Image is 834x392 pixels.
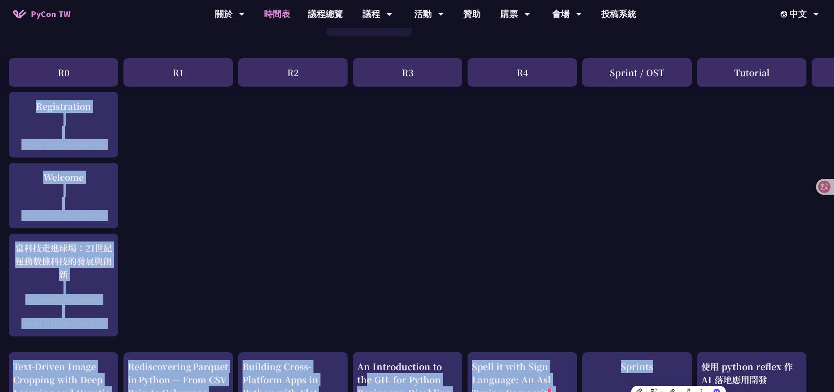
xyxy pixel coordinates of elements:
[701,360,802,386] div: 使用 python reflex 作 AI 落地應用開發
[13,10,26,18] img: Home icon of PyCon TW 2025
[123,58,233,87] div: R1
[13,171,114,184] div: Welcome
[13,100,114,113] div: Registration
[582,58,692,87] div: Sprint / OST
[31,7,70,21] span: PyCon TW
[13,210,114,221] div: 09:30 ~ 09:40 (GMT+8)
[781,11,789,17] img: Locale Icon
[13,318,114,329] div: 09:40 ~ 10:40 (GMT+8)
[4,3,79,25] a: PyCon TW
[353,58,462,87] div: R3
[468,58,577,87] div: R4
[13,294,114,305] div: by [PERSON_NAME]
[697,58,806,87] div: Tutorial
[13,241,114,329] a: 當科技走進球場：21世紀運動數據科技的發展與創新 by [PERSON_NAME] 09:40 ~ 10:40 (GMT+8)
[587,360,687,373] div: Sprints
[13,241,114,281] div: 當科技走進球場：21世紀運動數據科技的發展與創新
[13,139,114,150] div: 09:00 ~ 09:30 (GMT+8)
[9,58,118,87] div: R0
[238,58,348,87] div: R2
